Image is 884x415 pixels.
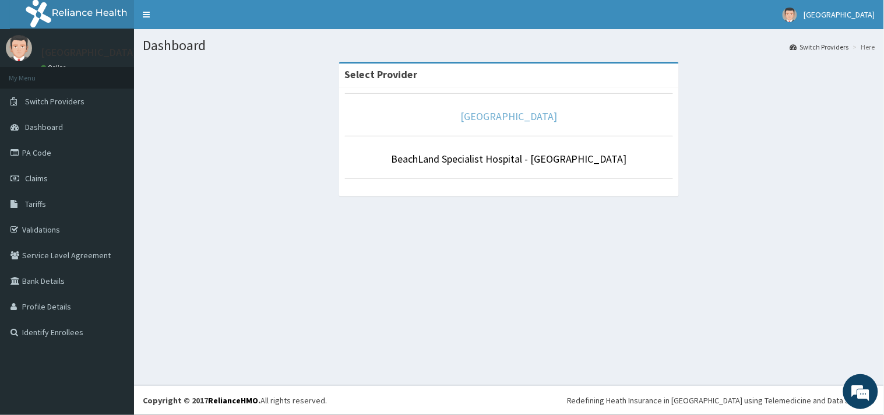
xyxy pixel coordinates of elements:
a: RelianceHMO [208,395,258,406]
li: Here [850,42,875,52]
div: Minimize live chat window [191,6,219,34]
span: [GEOGRAPHIC_DATA] [804,9,875,20]
div: Chat with us now [61,65,196,80]
a: Online [41,64,69,72]
span: Claims [25,173,48,184]
div: Redefining Heath Insurance in [GEOGRAPHIC_DATA] using Telemedicine and Data Science! [567,395,875,406]
img: d_794563401_company_1708531726252_794563401 [22,58,47,87]
strong: Select Provider [345,68,418,81]
a: Switch Providers [790,42,849,52]
strong: Copyright © 2017 . [143,395,260,406]
span: We're online! [68,130,161,248]
a: [GEOGRAPHIC_DATA] [461,110,558,123]
h1: Dashboard [143,38,875,53]
img: User Image [6,35,32,61]
a: BeachLand Specialist Hospital - [GEOGRAPHIC_DATA] [391,152,627,166]
textarea: Type your message and hit 'Enter' [6,284,222,325]
footer: All rights reserved. [134,385,884,415]
p: [GEOGRAPHIC_DATA] [41,47,137,58]
span: Tariffs [25,199,46,209]
span: Dashboard [25,122,63,132]
span: Switch Providers [25,96,84,107]
img: User Image [783,8,797,22]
